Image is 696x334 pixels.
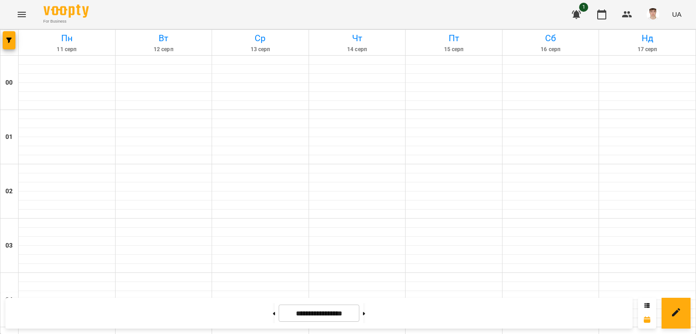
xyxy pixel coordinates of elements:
h6: 01 [5,132,13,142]
h6: 00 [5,78,13,88]
h6: 03 [5,241,13,251]
span: UA [672,10,681,19]
h6: Пт [407,31,501,45]
h6: Ср [213,31,307,45]
img: Voopty Logo [43,5,89,18]
h6: Чт [310,31,404,45]
h6: 13 серп [213,45,307,54]
img: 8fe045a9c59afd95b04cf3756caf59e6.jpg [647,8,659,21]
h6: 12 серп [117,45,211,54]
h6: 11 серп [20,45,114,54]
h6: Пн [20,31,114,45]
button: Menu [11,4,33,25]
button: UA [668,6,685,23]
h6: 02 [5,186,13,196]
span: 1 [579,3,588,12]
h6: 16 серп [504,45,598,54]
h6: Вт [117,31,211,45]
h6: Нд [600,31,694,45]
h6: 17 серп [600,45,694,54]
h6: 14 серп [310,45,404,54]
h6: Сб [504,31,598,45]
h6: 15 серп [407,45,501,54]
span: For Business [43,19,89,24]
